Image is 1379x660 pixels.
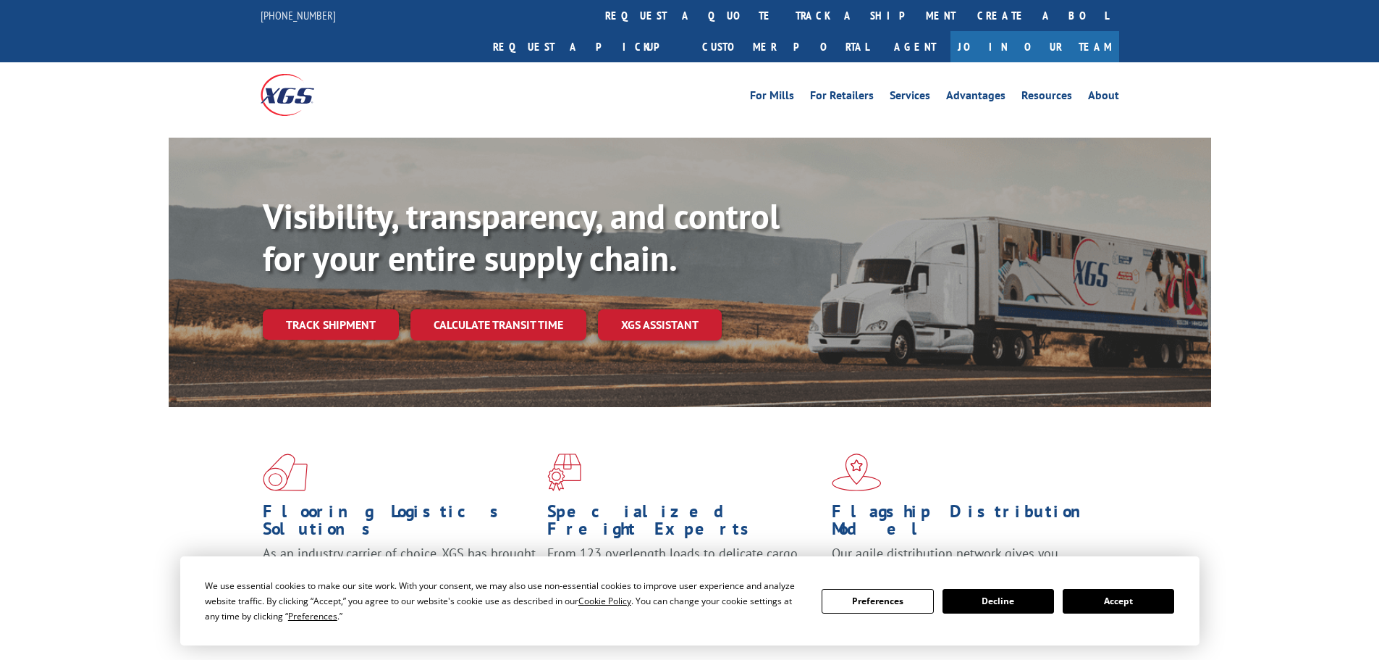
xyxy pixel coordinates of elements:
[822,589,933,614] button: Preferences
[482,31,691,62] a: Request a pickup
[598,309,722,341] a: XGS ASSISTANT
[547,454,581,491] img: xgs-icon-focused-on-flooring-red
[547,503,821,545] h1: Specialized Freight Experts
[750,90,794,106] a: For Mills
[263,545,536,596] span: As an industry carrier of choice, XGS has brought innovation and dedication to flooring logistics...
[263,454,308,491] img: xgs-icon-total-supply-chain-intelligence-red
[1063,589,1174,614] button: Accept
[942,589,1054,614] button: Decline
[832,503,1105,545] h1: Flagship Distribution Model
[263,503,536,545] h1: Flooring Logistics Solutions
[832,545,1098,579] span: Our agile distribution network gives you nationwide inventory management on demand.
[1021,90,1072,106] a: Resources
[263,193,780,280] b: Visibility, transparency, and control for your entire supply chain.
[261,8,336,22] a: [PHONE_NUMBER]
[691,31,880,62] a: Customer Portal
[1088,90,1119,106] a: About
[880,31,950,62] a: Agent
[578,595,631,607] span: Cookie Policy
[832,454,882,491] img: xgs-icon-flagship-distribution-model-red
[946,90,1005,106] a: Advantages
[288,610,337,622] span: Preferences
[950,31,1119,62] a: Join Our Team
[263,309,399,340] a: Track shipment
[810,90,874,106] a: For Retailers
[410,309,586,341] a: Calculate transit time
[547,545,821,609] p: From 123 overlength loads to delicate cargo, our experienced staff knows the best way to move you...
[890,90,930,106] a: Services
[205,578,804,624] div: We use essential cookies to make our site work. With your consent, we may also use non-essential ...
[180,556,1199,646] div: Cookie Consent Prompt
